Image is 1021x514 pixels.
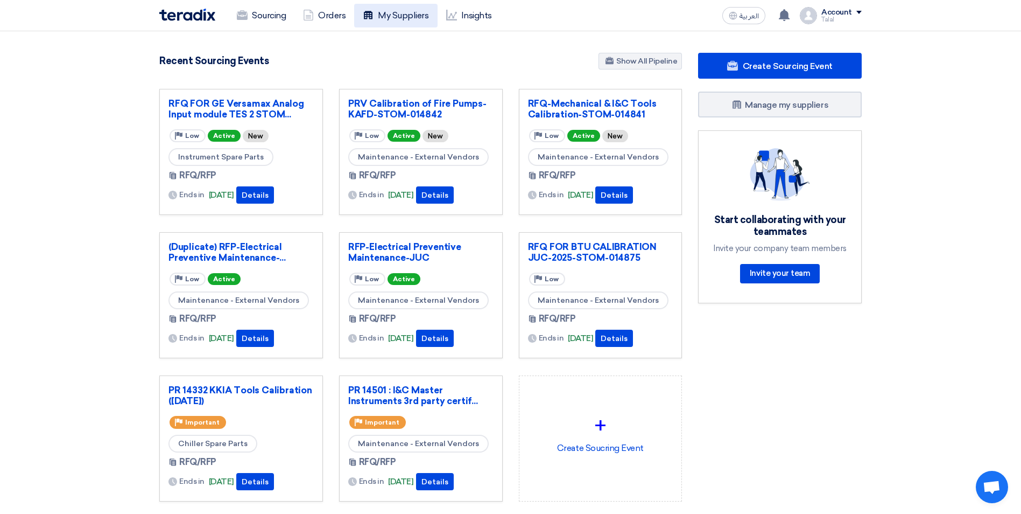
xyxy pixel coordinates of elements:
[208,273,241,285] span: Active
[168,291,309,309] span: Maintenance - External Vendors
[712,244,848,253] div: Invite your company team members
[354,4,437,27] a: My Suppliers
[698,92,862,117] a: Manage my suppliers
[159,55,269,67] h4: Recent Sourcing Events
[388,273,420,285] span: Active
[179,456,216,469] span: RFQ/RFP
[168,385,314,406] a: PR 14332 KKIA Tools Calibration ([DATE])
[528,98,673,120] a: RFQ-Mechanical & I&C Tools Calibration-STOM-014841
[168,241,314,263] a: (Duplicate) RFP-Electrical Preventive Maintenance-...
[348,148,489,166] span: Maintenance - External Vendors
[168,98,314,120] a: RFQ FOR GE Versamax Analog Input module TES 2 STOM...
[416,186,454,204] button: Details
[528,291,668,309] span: Maintenance - External Vendors
[528,385,673,480] div: Create Soucring Event
[595,330,633,347] button: Details
[209,476,234,488] span: [DATE]
[712,214,848,238] div: Start collaborating with your teammates
[359,169,396,182] span: RFQ/RFP
[388,332,413,345] span: [DATE]
[208,130,241,142] span: Active
[179,332,205,344] span: Ends in
[821,17,862,23] div: Talal
[539,189,564,200] span: Ends in
[365,132,379,140] span: Low
[602,130,628,142] div: New
[598,53,682,70] a: Show All Pipeline
[348,435,489,453] span: Maintenance - External Vendors
[800,7,817,24] img: profile_test.png
[359,189,384,200] span: Ends in
[348,291,489,309] span: Maintenance - External Vendors
[179,189,205,200] span: Ends in
[528,148,668,166] span: Maintenance - External Vendors
[545,132,559,140] span: Low
[185,419,220,426] span: Important
[168,435,257,453] span: Chiller Spare Parts
[209,189,234,202] span: [DATE]
[185,275,199,283] span: Low
[359,332,384,344] span: Ends in
[365,275,379,283] span: Low
[294,4,354,27] a: Orders
[236,473,274,490] button: Details
[568,332,593,345] span: [DATE]
[722,7,765,24] button: العربية
[539,312,576,325] span: RFQ/RFP
[595,186,633,204] button: Details
[236,186,274,204] button: Details
[821,8,852,17] div: Account
[743,61,833,71] span: Create Sourcing Event
[567,130,600,142] span: Active
[348,98,494,120] a: PRV Calibration of Fire Pumps-KAFD-STOM-014842
[236,330,274,347] button: Details
[416,330,454,347] button: Details
[545,275,559,283] span: Low
[388,189,413,202] span: [DATE]
[528,409,673,442] div: +
[568,189,593,202] span: [DATE]
[528,241,673,263] a: RFQ FOR BTU CALIBRATION JUC-2025-STOM-014875
[209,332,234,345] span: [DATE]
[159,9,215,21] img: Teradix logo
[359,312,396,325] span: RFQ/RFP
[750,148,810,201] img: invite_your_team.svg
[539,169,576,182] span: RFQ/RFP
[168,148,273,166] span: Instrument Spare Parts
[740,12,759,20] span: العربية
[365,419,399,426] span: Important
[243,130,269,142] div: New
[539,332,564,344] span: Ends in
[423,130,448,142] div: New
[179,476,205,487] span: Ends in
[388,130,420,142] span: Active
[359,456,396,469] span: RFQ/RFP
[976,471,1008,503] a: Open chat
[348,241,494,263] a: RFP-Electrical Preventive Maintenance-JUC
[416,473,454,490] button: Details
[185,132,199,140] span: Low
[740,264,820,283] a: Invite your team
[348,385,494,406] a: PR 14501 : I&C Master Instruments 3rd party certif...
[388,476,413,488] span: [DATE]
[438,4,501,27] a: Insights
[228,4,294,27] a: Sourcing
[179,312,216,325] span: RFQ/RFP
[359,476,384,487] span: Ends in
[179,169,216,182] span: RFQ/RFP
